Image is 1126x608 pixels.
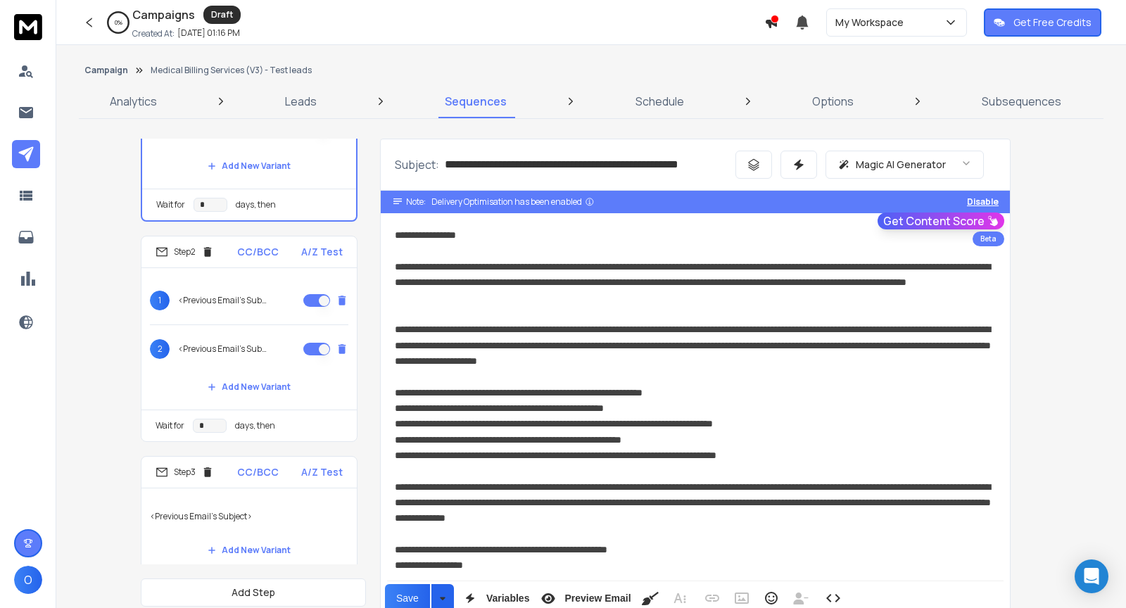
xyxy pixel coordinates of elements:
[14,566,42,594] button: O
[483,593,533,604] span: Variables
[156,246,214,258] div: Step 2
[406,196,426,208] span: Note:
[196,152,302,180] button: Add New Variant
[562,593,633,604] span: Preview Email
[277,84,325,118] a: Leads
[150,291,170,310] span: 1
[395,156,439,173] p: Subject:
[627,84,692,118] a: Schedule
[301,465,343,479] p: A/Z Test
[431,196,595,208] div: Delivery Optimisation has been enabled
[973,84,1070,118] a: Subsequences
[177,27,240,39] p: [DATE] 01:16 PM
[635,93,684,110] p: Schedule
[141,578,366,607] button: Add Step
[237,245,279,259] p: CC/BCC
[150,339,170,359] span: 2
[132,6,195,23] h1: Campaigns
[982,93,1061,110] p: Subsequences
[178,295,268,306] p: <Previous Email's Subject>
[1075,559,1108,593] div: Open Intercom Messenger
[804,84,862,118] a: Options
[141,236,358,442] li: Step2CC/BCCA/Z Test1<Previous Email's Subject>2<Previous Email's Subject>Add New VariantWait ford...
[812,93,854,110] p: Options
[236,199,276,210] p: days, then
[196,536,302,564] button: Add New Variant
[984,8,1101,37] button: Get Free Credits
[141,456,358,574] li: Step3CC/BCCA/Z Test<Previous Email's Subject>Add New Variant
[856,158,946,172] p: Magic AI Generator
[132,28,175,39] p: Created At:
[445,93,507,110] p: Sequences
[110,93,157,110] p: Analytics
[301,245,343,259] p: A/Z Test
[156,199,185,210] p: Wait for
[156,466,214,479] div: Step 3
[825,151,984,179] button: Magic AI Generator
[235,420,275,431] p: days, then
[156,420,184,431] p: Wait for
[1013,15,1092,30] p: Get Free Credits
[967,196,999,208] button: Disable
[203,6,241,24] div: Draft
[150,497,348,536] p: <Previous Email's Subject>
[178,343,268,355] p: <Previous Email's Subject>
[436,84,515,118] a: Sequences
[285,93,317,110] p: Leads
[196,373,302,401] button: Add New Variant
[237,465,279,479] p: CC/BCC
[835,15,909,30] p: My Workspace
[151,65,312,76] p: Medical Billing Services (V3) - Test leads
[101,84,165,118] a: Analytics
[878,213,1004,229] button: Get Content Score
[84,65,128,76] button: Campaign
[973,232,1004,246] div: Beta
[115,18,122,27] p: 0 %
